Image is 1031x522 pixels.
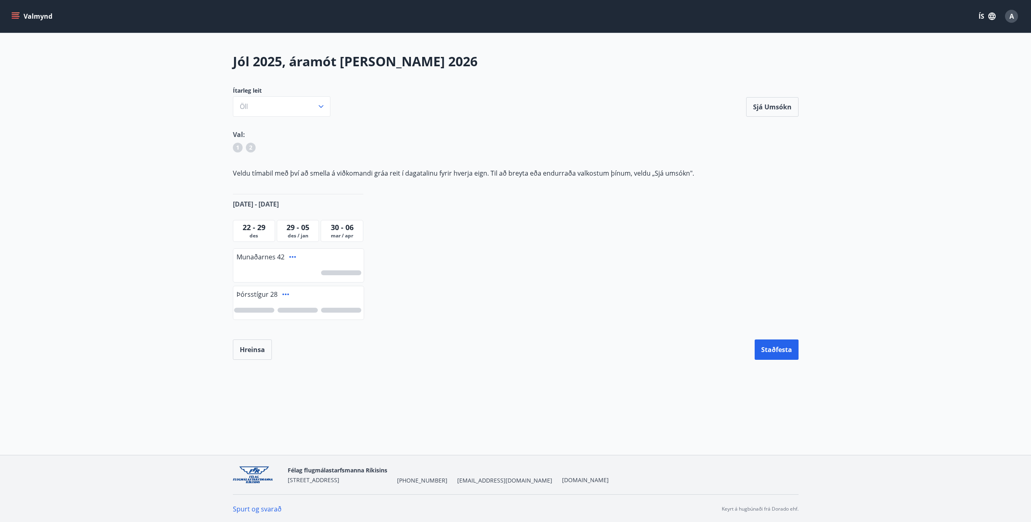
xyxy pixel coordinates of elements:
[233,96,330,117] button: Öll
[457,476,552,485] span: [EMAIL_ADDRESS][DOMAIN_NAME]
[233,87,330,95] span: Ítarleg leit
[236,144,239,152] span: 1
[10,9,56,24] button: menu
[233,52,799,70] h2: Jól 2025, áramót [PERSON_NAME] 2026
[288,466,387,474] span: Félag flugmálastarfsmanna Ríkisins
[755,339,799,360] button: Staðfesta
[233,200,279,209] span: [DATE] - [DATE]
[233,130,245,139] span: Val:
[237,290,278,299] span: Þórsstígur 28
[233,169,799,178] p: Veldu tímabil með því að smella á viðkomandi gráa reit í dagatalinu fyrir hverja eign. Til að bre...
[249,144,252,152] span: 2
[279,233,317,239] span: des / jan
[1002,7,1021,26] button: A
[237,252,284,261] span: Munaðarnes 42
[331,222,354,232] span: 30 - 06
[287,222,309,232] span: 29 - 05
[974,9,1000,24] button: ÍS
[288,476,339,484] span: [STREET_ADDRESS]
[562,476,609,484] a: [DOMAIN_NAME]
[722,505,799,513] p: Keyrt á hugbúnaði frá Dorado ehf.
[1009,12,1014,21] span: A
[235,233,273,239] span: des
[233,466,281,484] img: jpzx4QWYf4KKDRVudBx9Jb6iv5jAOT7IkiGygIXa.png
[240,102,248,111] span: Öll
[243,222,265,232] span: 22 - 29
[746,97,799,117] button: Sjá umsókn
[233,339,272,360] button: Hreinsa
[397,476,447,485] span: [PHONE_NUMBER]
[233,505,282,513] a: Spurt og svarað
[323,233,361,239] span: mar / apr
